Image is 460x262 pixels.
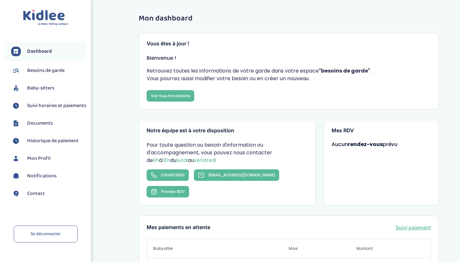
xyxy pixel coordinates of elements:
a: 0184801880 [147,169,189,181]
span: 0184801880 [161,173,185,177]
span: Suivi horaires et paiements [27,102,86,110]
p: Pour toute question ou besoin d'information ou d'accompagnement, vous pouvez nous contacter de à ... [147,141,308,164]
button: Prendre RDV [147,186,189,197]
p: Retrouvez toutes les informations de votre garde dans votre espace . Vous pourrez aussi modifier ... [147,67,431,82]
span: Montant [356,246,424,251]
a: Notifications [11,171,86,181]
span: Mois [289,246,356,251]
span: 9h [153,157,159,164]
img: contact.svg [11,189,21,198]
p: Bienvenue ! [147,54,431,62]
span: [EMAIL_ADDRESS][DOMAIN_NAME] [208,173,275,177]
a: Baby-sitters [11,83,86,93]
strong: rendez-vous [348,141,383,148]
span: Besoins de garde [27,67,65,74]
a: Historique de paiement [11,136,86,146]
span: Contact [27,190,45,197]
a: Voir tous mes besoins [147,90,194,102]
span: Babysitter [153,246,289,251]
img: besoin.svg [11,66,21,75]
strong: "besoins de garde" [319,67,370,74]
a: Se déconnecter [14,226,78,243]
h3: Mes RDV [332,128,431,134]
a: Besoins de garde [11,66,86,75]
span: 18h [162,157,170,164]
span: vendredi [194,157,216,164]
img: suivihoraire.svg [11,101,21,111]
a: [EMAIL_ADDRESS][DOMAIN_NAME] [194,169,279,181]
span: Historique de paiement [27,137,79,145]
span: lundi [176,157,188,164]
span: Mon Profil [27,155,50,162]
img: logo.svg [23,10,68,26]
h3: Mes paiements en attente [147,225,210,230]
a: Suivi paiement [395,224,431,231]
a: Suivi horaires et paiements [11,101,86,111]
img: dashboard.svg [11,47,21,56]
img: documents.svg [11,119,21,128]
span: Dashboard [27,48,52,55]
span: Prendre RDV [161,189,185,194]
img: notification.svg [11,171,21,181]
img: profil.svg [11,154,21,163]
h1: Mon dashboard [139,14,439,23]
span: Aucun prévu [332,141,397,148]
span: Baby-sitters [27,84,54,92]
img: suivihoraire.svg [11,136,21,146]
h3: Notre équipe est à votre disposition [147,128,308,134]
span: Notifications [27,172,57,180]
span: Documents [27,119,53,127]
a: Mon Profil [11,154,86,163]
a: Documents [11,119,86,128]
h3: Vous êtes à jour ! [147,41,431,47]
img: babysitters.svg [11,83,21,93]
a: Contact [11,189,86,198]
a: Dashboard [11,47,86,56]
